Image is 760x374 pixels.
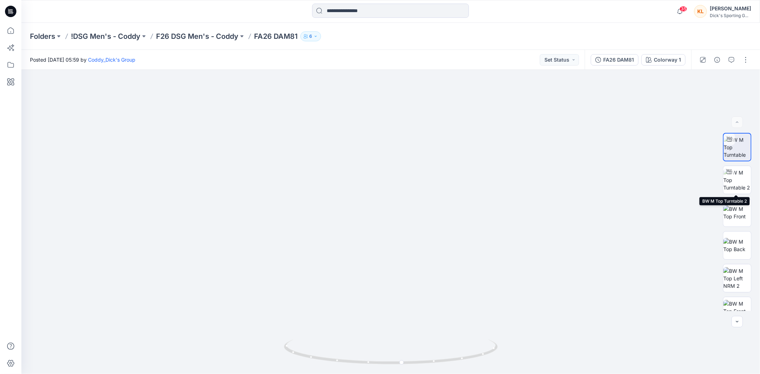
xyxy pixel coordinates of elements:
[694,5,707,18] div: KL
[641,54,686,66] button: Colorway 1
[300,31,321,41] button: 6
[710,13,751,18] div: Dick's Sporting G...
[309,32,312,40] p: 6
[88,57,135,63] a: Coddy_Dick's Group
[723,300,751,322] img: BW M Top Front Chest
[679,6,687,12] span: 35
[71,31,140,41] a: !DSG Men's - Coddy
[723,238,751,253] img: BW M Top Back
[712,54,723,66] button: Details
[591,54,638,66] button: FA26 DAM81
[723,267,751,290] img: BW M Top Left NRM 2
[60,50,722,374] img: eyJhbGciOiJIUzI1NiIsImtpZCI6IjAiLCJzbHQiOiJzZXMiLCJ0eXAiOiJKV1QifQ.eyJkYXRhIjp7InR5cGUiOiJzdG9yYW...
[723,205,751,220] img: BW M Top Front
[603,56,634,64] div: FA26 DAM81
[30,31,55,41] a: Folders
[724,136,751,159] img: BW M Top Turntable
[710,4,751,13] div: [PERSON_NAME]
[723,169,751,191] img: BW M Top Turntable 2
[156,31,238,41] a: F26 DSG Men's - Coddy
[654,56,681,64] div: Colorway 1
[254,31,298,41] p: FA26 DAM81
[30,56,135,63] span: Posted [DATE] 05:59 by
